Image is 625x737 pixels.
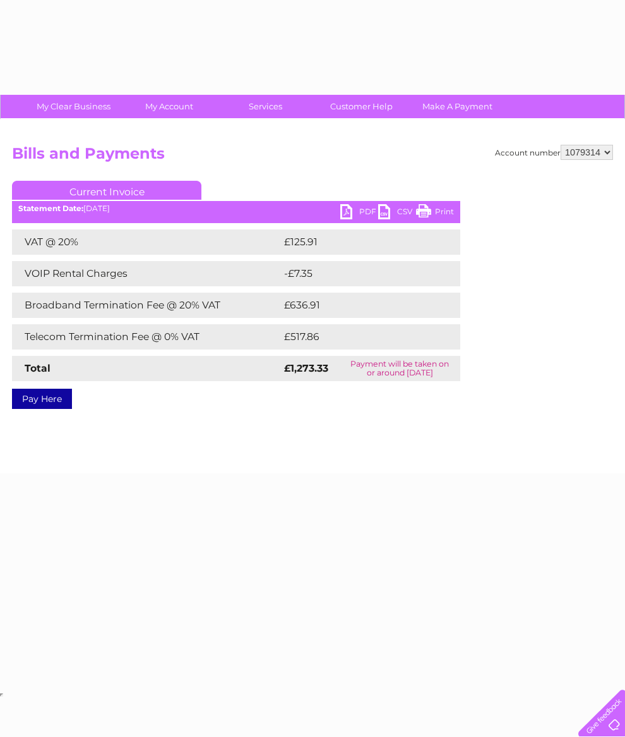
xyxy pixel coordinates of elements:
[21,95,126,118] a: My Clear Business
[309,95,414,118] a: Customer Help
[12,324,281,350] td: Telecom Termination Fee @ 0% VAT
[495,145,613,160] div: Account number
[340,204,378,222] a: PDF
[213,95,318,118] a: Services
[281,324,437,350] td: £517.86
[12,293,281,318] td: Broadband Termination Fee @ 20% VAT
[12,145,613,169] h2: Bills and Payments
[12,389,72,409] a: Pay Here
[281,261,432,286] td: -£7.35
[25,362,51,374] strong: Total
[12,229,281,255] td: VAT @ 20%
[284,362,328,374] strong: £1,273.33
[378,204,416,222] a: CSV
[18,204,83,213] b: Statement Date:
[416,204,454,222] a: Print
[12,204,460,213] div: [DATE]
[281,293,437,318] td: £636.91
[281,229,436,255] td: £125.91
[12,181,201,200] a: Current Invoice
[405,95,509,118] a: Make A Payment
[117,95,222,118] a: My Account
[339,356,460,381] td: Payment will be taken on or around [DATE]
[12,261,281,286] td: VOIP Rental Charges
